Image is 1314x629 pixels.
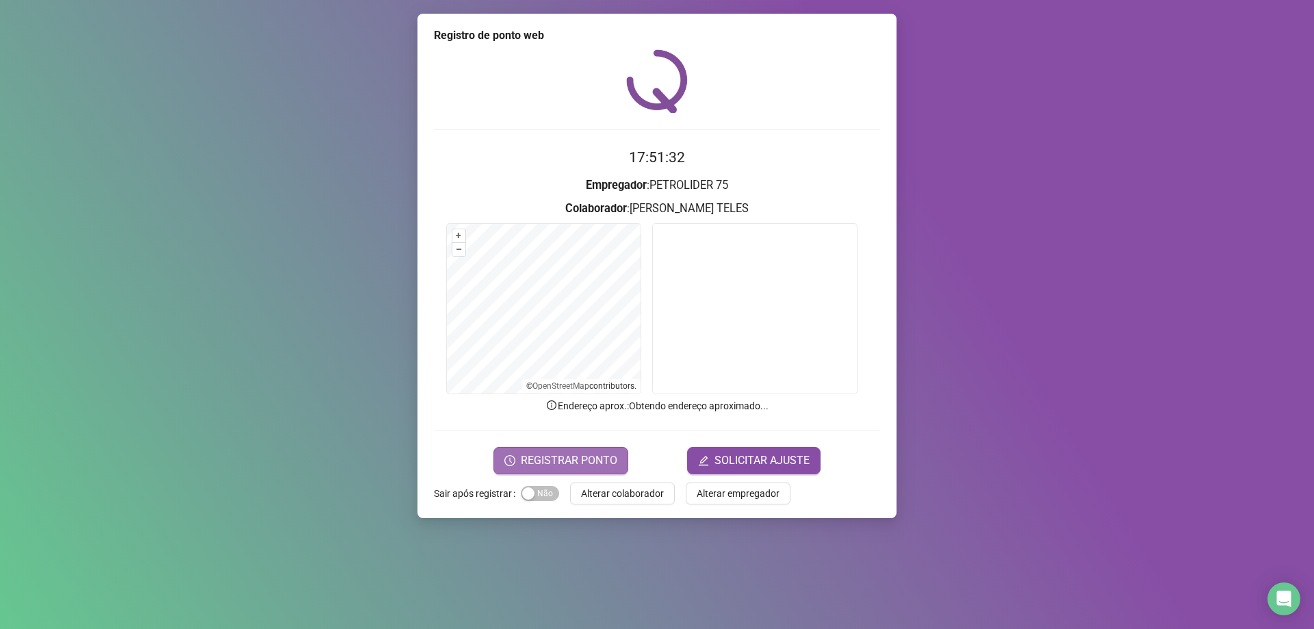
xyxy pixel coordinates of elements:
[434,200,880,218] h3: : [PERSON_NAME] TELES
[714,452,810,469] span: SOLICITAR AJUSTE
[545,399,558,411] span: info-circle
[565,202,627,215] strong: Colaborador
[686,483,790,504] button: Alterar empregador
[1267,582,1300,615] div: Open Intercom Messenger
[581,486,664,501] span: Alterar colaborador
[697,486,780,501] span: Alterar empregador
[687,447,821,474] button: editSOLICITAR AJUSTE
[629,149,685,166] time: 17:51:32
[493,447,628,474] button: REGISTRAR PONTO
[526,381,636,391] li: © contributors.
[434,177,880,194] h3: : PETROLIDER 75
[570,483,675,504] button: Alterar colaborador
[434,483,521,504] label: Sair após registrar
[532,381,589,391] a: OpenStreetMap
[521,452,617,469] span: REGISTRAR PONTO
[626,49,688,113] img: QRPoint
[698,455,709,466] span: edit
[586,179,647,192] strong: Empregador
[504,455,515,466] span: clock-circle
[452,229,465,242] button: +
[434,398,880,413] p: Endereço aprox. : Obtendo endereço aproximado...
[434,27,880,44] div: Registro de ponto web
[452,243,465,256] button: –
